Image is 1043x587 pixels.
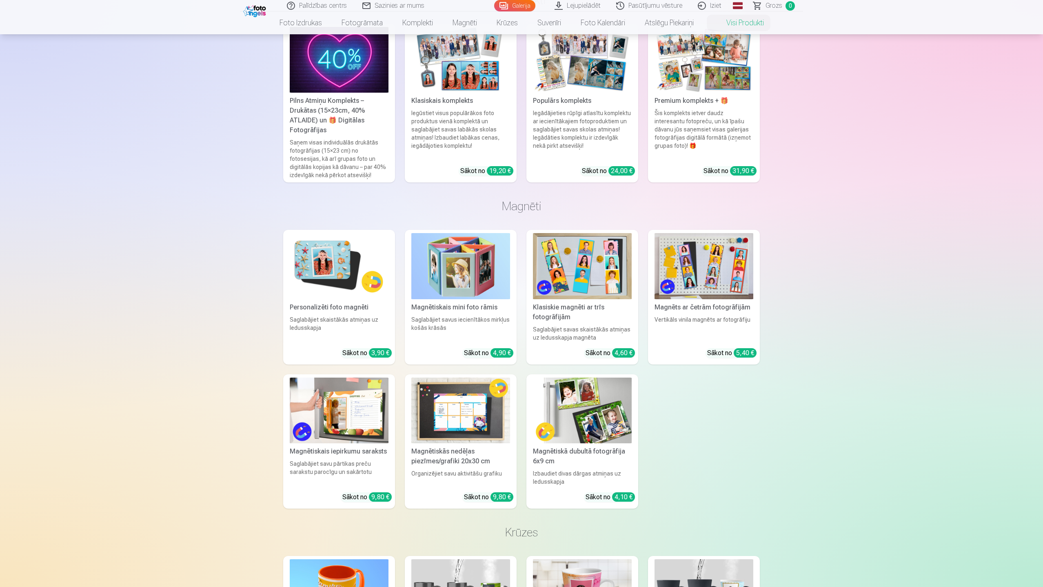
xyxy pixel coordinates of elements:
[530,325,635,342] div: Saglabājiet savas skaistākās atmiņas uz ledusskapja magnēta
[460,166,513,176] div: Sākot no
[612,492,635,502] div: 4,10 €
[526,24,638,182] a: Populārs komplektsPopulārs komplektsIegādājieties rūpīgi atlasītu komplektu ar iecienītākajiem fo...
[612,348,635,358] div: 4,60 €
[530,447,635,466] div: Magnētiskā dubultā fotogrāfija 6x9 cm
[530,302,635,322] div: Klasiskie magnēti ar trīs fotogrāfijām
[533,233,632,299] img: Klasiskie magnēti ar trīs fotogrāfijām
[408,302,513,312] div: Magnētiskais mini foto rāmis
[290,233,388,299] img: Personalizēti foto magnēti
[342,348,392,358] div: Sākot no
[651,302,757,312] div: Magnēts ar četrām fotogrāfijām
[651,109,757,160] div: Šis komplekts ietver daudz interesantu fotopreču, un kā īpašu dāvanu jūs saņemsiet visas galerija...
[290,27,388,93] img: Pilns Atmiņu Komplekts – Drukātas (15×23cm, 40% ATLAIDE) un 🎁 Digitālas Fotogrāfijas
[342,492,392,502] div: Sākot no
[655,233,753,299] img: Magnēts ar četrām fotogrāfijām
[405,374,517,509] a: Magnētiskās nedēļas piezīmes/grafiki 20x30 cmMagnētiskās nedēļas piezīmes/grafiki 20x30 cmOrganiz...
[405,230,517,364] a: Magnētiskais mini foto rāmisMagnētiskais mini foto rāmisSaglabājiet savus iecienītākos mirkļus ko...
[530,469,635,486] div: Izbaudiet divas dārgas atmiņas uz ledusskapja
[586,492,635,502] div: Sākot no
[283,374,395,509] a: Magnētiskais iepirkumu sarakstsMagnētiskais iepirkumu sarakstsSaglabājiet savu pārtikas preču sar...
[526,374,638,509] a: Magnētiskā dubultā fotogrāfija 6x9 cmMagnētiskā dubultā fotogrāfija 6x9 cmIzbaudiet divas dārgas ...
[393,11,443,34] a: Komplekti
[408,96,513,106] div: Klasiskais komplekts
[651,96,757,106] div: Premium komplekts + 🎁
[405,24,517,182] a: Klasiskais komplektsKlasiskais komplektsIegūstiet visus populārākos foto produktus vienā komplekt...
[586,348,635,358] div: Sākot no
[283,24,395,182] a: Pilns Atmiņu Komplekts – Drukātas (15×23cm, 40% ATLAIDE) un 🎁 Digitālas Fotogrāfijas Pilns Atmiņu...
[369,348,392,358] div: 3,90 €
[286,96,392,135] div: Pilns Atmiņu Komplekts – Drukātas (15×23cm, 40% ATLAIDE) un 🎁 Digitālas Fotogrāfijas
[533,27,632,93] img: Populārs komplekts
[408,447,513,466] div: Magnētiskās nedēļas piezīmes/grafiki 20x30 cm
[655,27,753,93] img: Premium komplekts + 🎁
[286,447,392,456] div: Magnētiskais iepirkumu saraksts
[411,27,510,93] img: Klasiskais komplekts
[533,378,632,443] img: Magnētiskā dubultā fotogrāfija 6x9 cm
[286,316,392,342] div: Saglabājiet skaistākās atmiņas uz ledusskapja
[582,166,635,176] div: Sākot no
[369,492,392,502] div: 9,80 €
[408,109,513,160] div: Iegūstiet visus populārākos foto produktus vienā komplektā un saglabājiet savas labākās skolas at...
[648,24,760,182] a: Premium komplekts + 🎁 Premium komplekts + 🎁Šis komplekts ietver daudz interesantu fotopreču, un k...
[786,1,795,11] span: 0
[286,302,392,312] div: Personalizēti foto magnēti
[243,3,268,17] img: /fa1
[487,11,528,34] a: Krūzes
[290,378,388,443] img: Magnētiskais iepirkumu saraksts
[286,460,392,486] div: Saglabājiet savu pārtikas preču sarakstu parocīgu un sakārtotu
[290,525,753,540] h3: Krūzes
[635,11,703,34] a: Atslēgu piekariņi
[703,11,774,34] a: Visi produkti
[411,378,510,443] img: Magnētiskās nedēļas piezīmes/grafiki 20x30 cm
[283,230,395,364] a: Personalizēti foto magnētiPersonalizēti foto magnētiSaglabājiet skaistākās atmiņas uz ledusskapja...
[408,469,513,486] div: Organizējiet savu aktivitāšu grafiku
[490,348,513,358] div: 4,90 €
[651,316,757,342] div: Vertikāls vinila magnēts ar fotogrāfiju
[464,348,513,358] div: Sākot no
[730,166,757,176] div: 31,90 €
[734,348,757,358] div: 5,40 €
[408,316,513,342] div: Saglabājiet savus iecienītākos mirkļus košās krāsās
[530,96,635,106] div: Populārs komplekts
[411,233,510,299] img: Magnētiskais mini foto rāmis
[648,230,760,364] a: Magnēts ar četrām fotogrāfijāmMagnēts ar četrām fotogrāfijāmVertikāls vinila magnēts ar fotogrāfi...
[571,11,635,34] a: Foto kalendāri
[270,11,332,34] a: Foto izdrukas
[707,348,757,358] div: Sākot no
[290,199,753,213] h3: Magnēti
[608,166,635,176] div: 24,00 €
[766,1,782,11] span: Grozs
[526,230,638,364] a: Klasiskie magnēti ar trīs fotogrāfijāmKlasiskie magnēti ar trīs fotogrāfijāmSaglabājiet savas ska...
[703,166,757,176] div: Sākot no
[332,11,393,34] a: Fotogrāmata
[530,109,635,160] div: Iegādājieties rūpīgi atlasītu komplektu ar iecienītākajiem fotoproduktiem un saglabājiet savas sk...
[487,166,513,176] div: 19,20 €
[464,492,513,502] div: Sākot no
[528,11,571,34] a: Suvenīri
[443,11,487,34] a: Magnēti
[490,492,513,502] div: 9,80 €
[286,138,392,179] div: Saņem visas individuālās drukātās fotogrāfijas (15×23 cm) no fotosesijas, kā arī grupas foto un d...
